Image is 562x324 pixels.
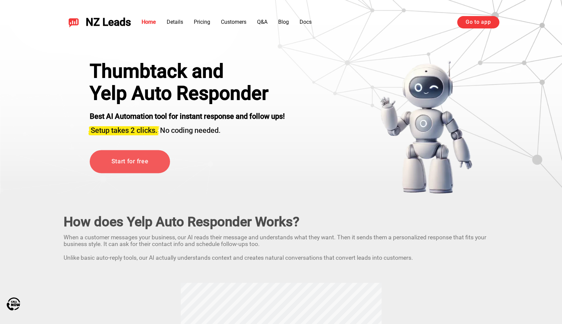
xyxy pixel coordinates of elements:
[68,17,79,27] img: NZ Leads logo
[300,19,312,25] a: Docs
[64,214,499,230] h2: How does Yelp Auto Responder Works?
[90,150,170,173] a: Start for free
[90,60,285,82] div: Thumbtack and
[194,19,210,25] a: Pricing
[64,231,499,261] p: When a customer messages your business, our AI reads their message and understands what they want...
[167,19,183,25] a: Details
[142,19,156,25] a: Home
[90,122,285,136] h3: No coding needed.
[90,82,285,104] h1: Yelp Auto Responder
[86,16,131,28] span: NZ Leads
[7,297,20,311] img: Call Now
[457,16,499,28] a: Go to app
[257,19,267,25] a: Q&A
[90,112,285,120] strong: Best AI Automation tool for instant response and follow ups!
[221,19,246,25] a: Customers
[91,126,157,135] span: Setup takes 2 clicks.
[380,60,473,194] img: yelp bot
[278,19,289,25] a: Blog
